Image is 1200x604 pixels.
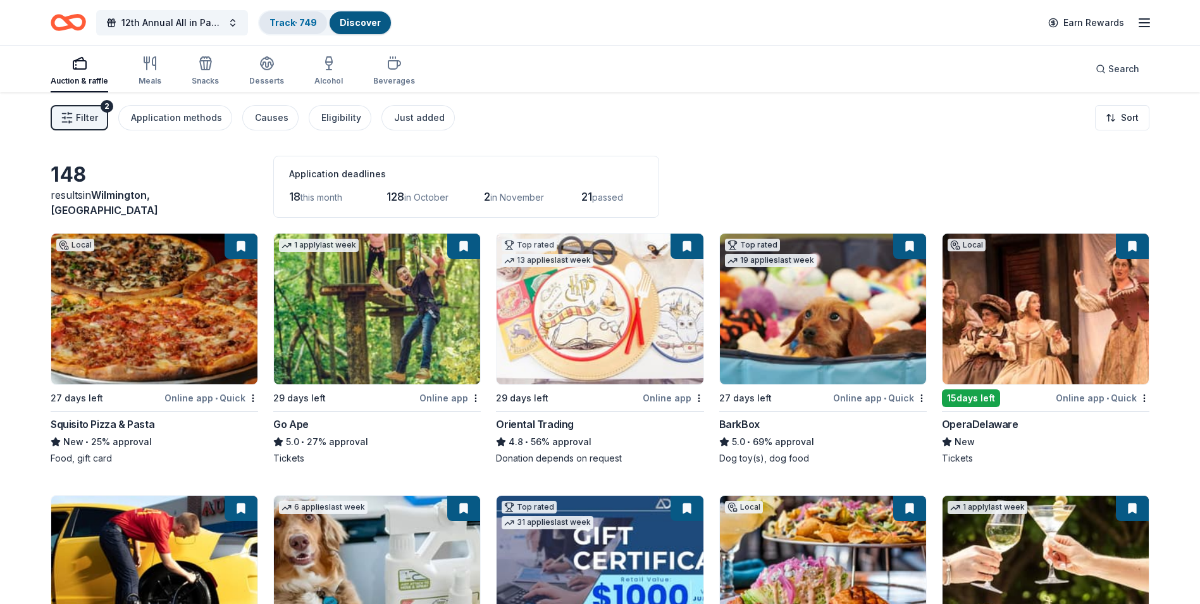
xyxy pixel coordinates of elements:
[121,15,223,30] span: 12th Annual All in Paddle Raffle
[942,417,1018,432] div: OperaDelaware
[51,8,86,37] a: Home
[51,105,108,130] button: Filter2
[131,110,222,125] div: Application methods
[1121,110,1139,125] span: Sort
[496,233,703,465] a: Image for Oriental TradingTop rated13 applieslast week29 days leftOnline appOriental Trading4.8•5...
[942,452,1149,465] div: Tickets
[1095,105,1149,130] button: Sort
[139,51,161,92] button: Meals
[273,391,326,406] div: 29 days left
[955,434,975,450] span: New
[321,110,361,125] div: Eligibility
[943,234,1149,384] img: Image for OperaDelaware
[719,452,927,465] div: Dog toy(s), dog food
[643,390,704,406] div: Online app
[63,434,84,450] span: New
[273,233,481,465] a: Image for Go Ape1 applylast week29 days leftOnline appGo Ape5.0•27% approvalTickets
[340,17,381,28] a: Discover
[719,434,927,450] div: 69% approval
[273,452,481,465] div: Tickets
[85,437,89,447] span: •
[51,234,257,384] img: Image for Squisito Pizza & Pasta
[249,51,284,92] button: Desserts
[249,76,284,86] div: Desserts
[56,239,94,251] div: Local
[289,167,643,182] div: Application deadlines
[286,434,299,450] span: 5.0
[101,100,113,113] div: 2
[404,192,448,203] span: in October
[948,501,1027,514] div: 1 apply last week
[273,417,309,432] div: Go Ape
[484,190,490,203] span: 2
[725,239,780,251] div: Top rated
[314,51,343,92] button: Alcohol
[51,391,103,406] div: 27 days left
[51,189,158,217] span: Wilmington, [GEOGRAPHIC_DATA]
[255,110,288,125] div: Causes
[394,110,445,125] div: Just added
[502,239,557,251] div: Top rated
[139,76,161,86] div: Meals
[192,51,219,92] button: Snacks
[732,434,745,450] span: 5.0
[1086,56,1149,82] button: Search
[747,437,750,447] span: •
[1056,390,1149,406] div: Online app Quick
[76,110,98,125] span: Filter
[302,437,305,447] span: •
[279,501,368,514] div: 6 applies last week
[496,434,703,450] div: 56% approval
[1108,61,1139,77] span: Search
[215,393,218,403] span: •
[118,105,232,130] button: Application methods
[96,10,248,35] button: 12th Annual All in Paddle Raffle
[496,391,548,406] div: 29 days left
[1106,393,1109,403] span: •
[526,437,529,447] span: •
[592,192,623,203] span: passed
[720,234,926,384] img: Image for BarkBox
[719,233,927,465] a: Image for BarkBoxTop rated19 applieslast week27 days leftOnline app•QuickBarkBox5.0•69% approvalD...
[51,76,108,86] div: Auction & raffle
[833,390,927,406] div: Online app Quick
[502,501,557,513] div: Top rated
[502,516,593,529] div: 31 applies last week
[51,452,258,465] div: Food, gift card
[309,105,371,130] button: Eligibility
[581,190,592,203] span: 21
[51,162,258,187] div: 148
[51,417,154,432] div: Squisito Pizza & Pasta
[1041,11,1132,34] a: Earn Rewards
[419,390,481,406] div: Online app
[387,190,404,203] span: 128
[719,391,772,406] div: 27 days left
[381,105,455,130] button: Just added
[192,76,219,86] div: Snacks
[273,434,481,450] div: 27% approval
[884,393,886,403] span: •
[942,233,1149,465] a: Image for OperaDelawareLocal15days leftOnline app•QuickOperaDelawareNewTickets
[719,417,760,432] div: BarkBox
[497,234,703,384] img: Image for Oriental Trading
[725,501,763,513] div: Local
[242,105,299,130] button: Causes
[269,17,317,28] a: Track· 749
[279,239,359,252] div: 1 apply last week
[51,233,258,465] a: Image for Squisito Pizza & PastaLocal27 days leftOnline app•QuickSquisito Pizza & PastaNew•25% ap...
[496,452,703,465] div: Donation depends on request
[942,389,1000,407] div: 15 days left
[314,76,343,86] div: Alcohol
[496,417,574,432] div: Oriental Trading
[948,239,986,251] div: Local
[373,76,415,86] div: Beverages
[502,254,593,267] div: 13 applies last week
[51,434,258,450] div: 25% approval
[51,51,108,92] button: Auction & raffle
[51,189,158,217] span: in
[300,192,342,203] span: this month
[274,234,480,384] img: Image for Go Ape
[509,434,523,450] span: 4.8
[490,192,544,203] span: in November
[51,187,258,218] div: results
